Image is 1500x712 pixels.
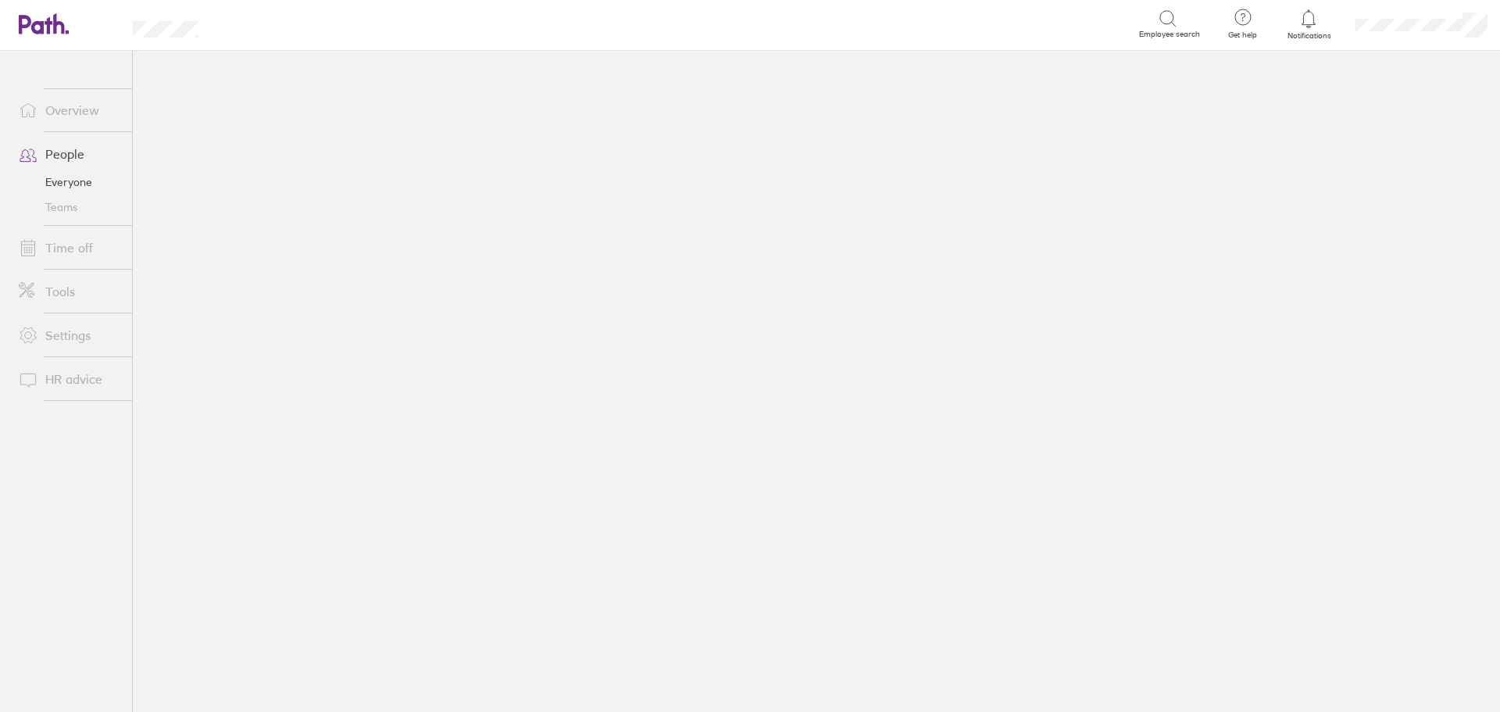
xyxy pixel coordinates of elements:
a: Time off [6,232,132,263]
span: Employee search [1139,30,1200,39]
a: Everyone [6,170,132,195]
a: Teams [6,195,132,220]
div: Search [241,16,280,30]
span: Notifications [1284,31,1334,41]
span: Get help [1217,30,1268,40]
a: Tools [6,276,132,307]
a: HR advice [6,363,132,395]
a: Notifications [1284,8,1334,41]
a: Settings [6,320,132,351]
a: People [6,138,132,170]
a: Overview [6,95,132,126]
